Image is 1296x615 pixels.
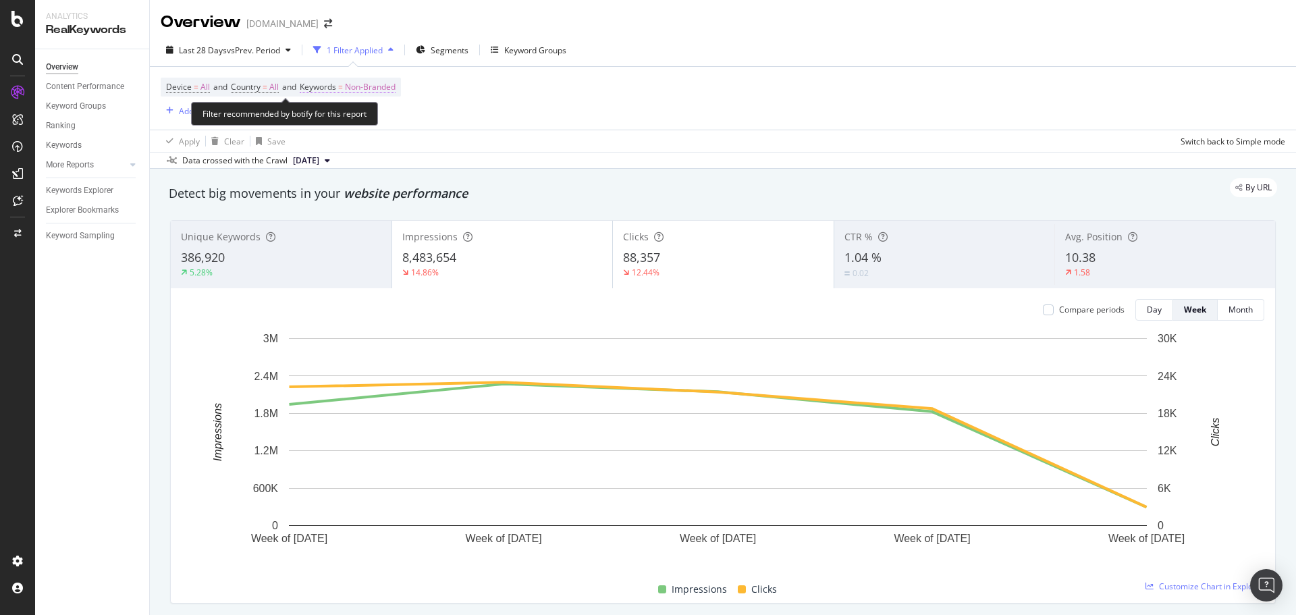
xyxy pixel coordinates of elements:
a: More Reports [46,158,126,172]
text: 1.8M [254,408,278,419]
div: Keyword Groups [504,45,566,56]
div: More Reports [46,158,94,172]
a: Keyword Groups [46,99,140,113]
span: = [263,81,267,92]
button: Day [1135,299,1173,321]
span: Impressions [672,581,727,597]
span: CTR % [844,230,873,243]
span: Avg. Position [1065,230,1123,243]
div: 0.02 [853,267,869,279]
button: Apply [161,130,200,152]
text: 3M [263,333,278,344]
div: Keyword Sampling [46,229,115,243]
div: Day [1147,304,1162,315]
button: Switch back to Simple mode [1175,130,1285,152]
text: Week of [DATE] [251,533,327,544]
div: Month [1228,304,1253,315]
span: Customize Chart in Explorer [1159,581,1264,592]
text: 600K [253,483,279,494]
button: [DATE] [288,153,335,169]
span: Country [231,81,261,92]
div: Open Intercom Messenger [1250,569,1282,601]
span: 10.38 [1065,249,1096,265]
a: Overview [46,60,140,74]
div: Keywords Explorer [46,184,113,198]
span: Impressions [402,230,458,243]
div: Save [267,136,286,147]
div: Explorer Bookmarks [46,203,119,217]
text: 18K [1158,408,1177,419]
div: Apply [179,136,200,147]
text: 0 [1158,520,1164,531]
div: Analytics [46,11,138,22]
span: Last 28 Days [179,45,227,56]
div: Overview [161,11,241,34]
text: 6K [1158,483,1171,494]
div: Keywords [46,138,82,153]
span: = [194,81,198,92]
img: Equal [844,271,850,275]
div: Overview [46,60,78,74]
text: 2.4M [254,370,278,381]
div: [DOMAIN_NAME] [246,17,319,30]
div: Compare periods [1059,304,1125,315]
div: 12.44% [632,267,659,278]
div: Content Performance [46,80,124,94]
div: Week [1184,304,1206,315]
a: Explorer Bookmarks [46,203,140,217]
span: and [213,81,227,92]
button: Week [1173,299,1218,321]
a: Content Performance [46,80,140,94]
div: Add Filter [179,105,215,117]
text: Week of [DATE] [680,533,756,544]
span: By URL [1245,184,1272,192]
span: Unique Keywords [181,230,261,243]
text: Impressions [212,403,223,461]
span: Device [166,81,192,92]
text: 12K [1158,445,1177,456]
button: Add Filter [161,103,215,119]
div: RealKeywords [46,22,138,38]
text: 24K [1158,370,1177,381]
button: Clear [206,130,244,152]
text: Week of [DATE] [1108,533,1185,544]
a: Keywords [46,138,140,153]
div: Filter recommended by botify for this report [191,102,378,126]
text: 1.2M [254,445,278,456]
span: 88,357 [623,249,660,265]
div: Switch back to Simple mode [1181,136,1285,147]
span: Clicks [751,581,777,597]
span: Keywords [300,81,336,92]
div: arrow-right-arrow-left [324,19,332,28]
div: Clear [224,136,244,147]
span: Segments [431,45,468,56]
span: = [338,81,343,92]
span: 386,920 [181,249,225,265]
span: All [200,78,210,97]
svg: A chart. [182,331,1254,566]
div: 5.28% [190,267,213,278]
button: Last 28 DaysvsPrev. Period [161,39,296,61]
text: 30K [1158,333,1177,344]
text: Clicks [1210,418,1221,447]
div: 1 Filter Applied [327,45,383,56]
span: 2025 Sep. 3rd [293,155,319,167]
span: Clicks [623,230,649,243]
span: and [282,81,296,92]
button: Segments [410,39,474,61]
span: 8,483,654 [402,249,456,265]
div: legacy label [1230,178,1277,197]
span: vs Prev. Period [227,45,280,56]
text: 0 [272,520,278,531]
a: Keyword Sampling [46,229,140,243]
div: Keyword Groups [46,99,106,113]
button: Keyword Groups [485,39,572,61]
a: Keywords Explorer [46,184,140,198]
a: Ranking [46,119,140,133]
span: Non-Branded [345,78,396,97]
a: Customize Chart in Explorer [1145,581,1264,592]
div: Data crossed with the Crawl [182,155,288,167]
div: Ranking [46,119,76,133]
button: Month [1218,299,1264,321]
